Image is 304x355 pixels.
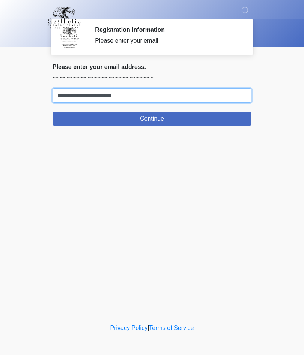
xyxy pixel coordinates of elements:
[149,325,194,331] a: Terms of Service
[110,325,148,331] a: Privacy Policy
[45,6,83,30] img: Aesthetic Surgery Centre, PLLC Logo
[58,26,81,49] img: Agent Avatar
[147,325,149,331] a: |
[53,112,251,126] button: Continue
[53,63,251,70] h2: Please enter your email address.
[53,73,251,82] p: ~~~~~~~~~~~~~~~~~~~~~~~~~~~~~
[95,36,240,45] div: Please enter your email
